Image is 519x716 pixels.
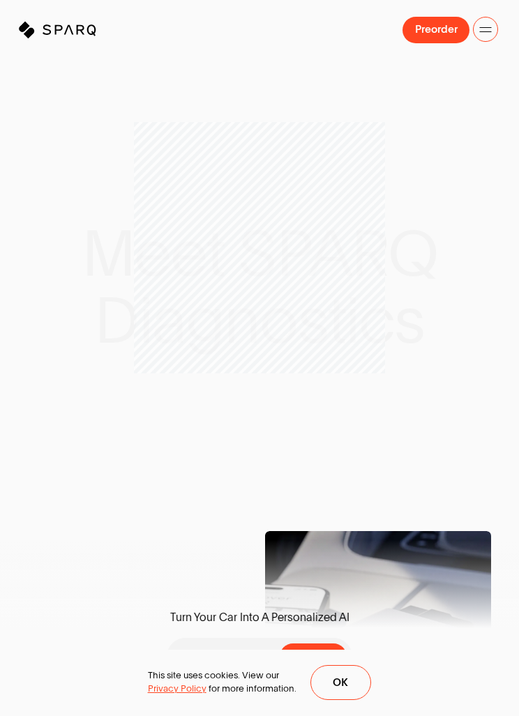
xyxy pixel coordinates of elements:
[170,610,349,625] span: Turn Your Car Into A Personalized AI
[280,643,346,670] button: Preorder
[149,610,370,625] span: Turn Your Car Into A Personalized AI
[415,24,458,36] span: Preorder
[148,683,206,695] a: Privacy Policy
[148,669,296,694] p: This site uses cookies. View our for more information.
[333,678,348,689] span: Ok
[310,665,372,700] button: Ok
[403,17,469,43] button: Preorder a SPARQ Diagnostics Device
